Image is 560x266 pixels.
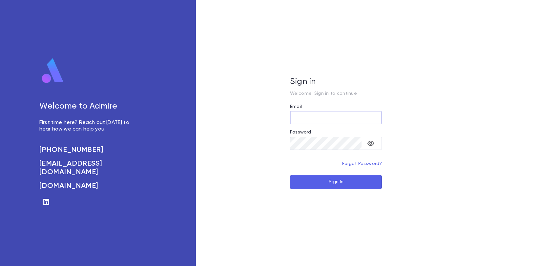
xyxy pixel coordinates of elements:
h5: Sign in [290,77,382,87]
button: Sign In [290,175,382,189]
button: toggle password visibility [364,137,377,150]
a: Forgot Password? [342,161,382,166]
a: [PHONE_NUMBER] [39,146,136,154]
a: [DOMAIN_NAME] [39,182,136,190]
label: Password [290,130,311,135]
p: First time here? Reach out [DATE] to hear how we can help you. [39,119,136,133]
img: logo [39,58,66,84]
label: Email [290,104,302,109]
h5: Welcome to Admire [39,102,136,112]
a: [EMAIL_ADDRESS][DOMAIN_NAME] [39,159,136,176]
p: Welcome! Sign in to continue. [290,91,382,96]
